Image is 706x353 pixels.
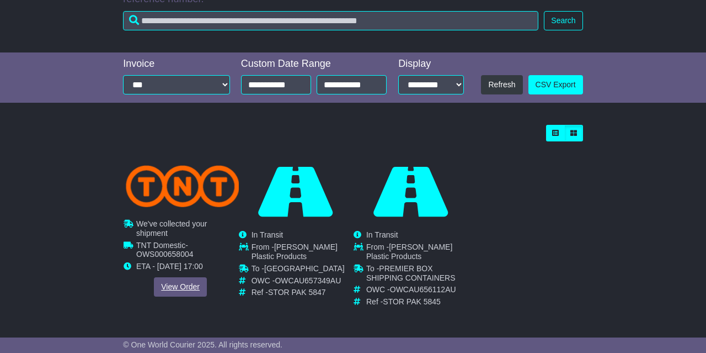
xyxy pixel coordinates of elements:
td: OWC - [366,285,467,297]
button: Refresh [481,75,522,94]
div: Custom Date Range [241,58,387,70]
span: OWS000658004 [136,250,194,259]
td: - [136,241,237,262]
td: OWC - [252,276,352,288]
td: From - [366,243,467,264]
td: To - [252,264,352,276]
div: Invoice [123,58,229,70]
span: PREMIER BOX SHIPPING CONTAINERS [366,264,456,282]
td: To - [366,264,467,286]
span: STOR PAK 5845 [383,297,441,306]
span: In Transit [366,230,398,239]
img: TNT_Domestic.png [126,165,239,207]
span: © One World Courier 2025. All rights reserved. [123,340,282,349]
a: View Order [154,277,207,297]
span: In Transit [252,230,284,239]
div: Display [398,58,464,70]
td: Ref - [252,288,352,297]
td: From - [252,243,352,264]
span: STOR PAK 5847 [268,288,326,297]
span: ETA - [DATE] 17:00 [136,262,203,271]
span: OWCAU657349AU [275,276,341,285]
span: [GEOGRAPHIC_DATA] [264,264,345,273]
span: [PERSON_NAME] Plastic Products [366,243,452,261]
span: OWCAU656112AU [390,285,456,294]
span: TNT Domestic [136,241,185,250]
span: We've collected your shipment [136,219,207,238]
a: CSV Export [528,75,583,94]
td: Ref - [366,297,467,307]
button: Search [544,11,582,30]
span: [PERSON_NAME] Plastic Products [252,243,338,261]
